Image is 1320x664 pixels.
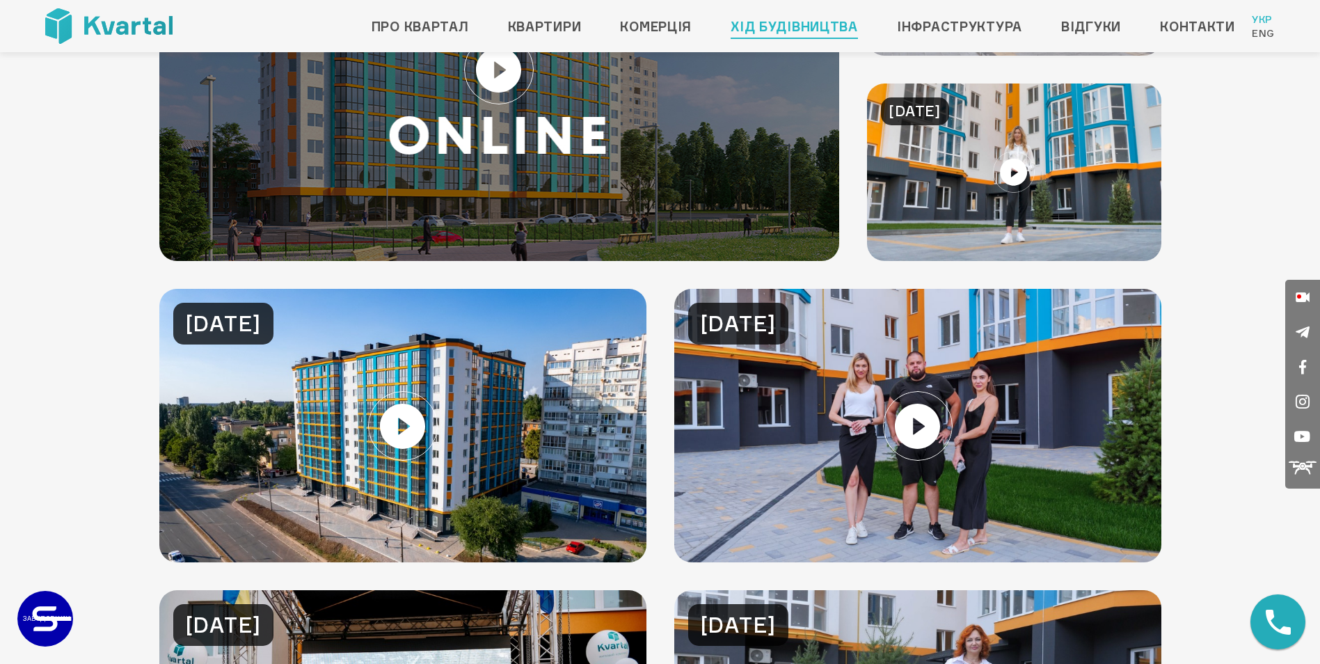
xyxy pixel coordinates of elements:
img: Безмежно пишатися добудованим ЖК KVARTAL – це коли не можеш зупинитися говорити про це у соцмережах. [159,289,646,563]
a: Відгуки [1061,15,1121,38]
a: ЗАБУДОВНИК [17,591,73,647]
a: Про квартал [372,15,469,38]
img: Welcome до нашого шоуруму у ЖК KVARTAL! [867,84,1161,261]
a: Квартири [508,15,582,38]
a: Eng [1252,26,1275,40]
a: Комерція [620,15,692,38]
img: Kvartal [45,8,173,44]
a: Хід будівництва [731,15,858,38]
text: ЗАБУДОВНИК [23,615,70,622]
a: Укр [1252,13,1275,26]
a: Контакти [1160,15,1235,38]
a: Інфраструктура [897,15,1022,38]
img: Час знайомитись з власною квартирою! [674,289,1161,563]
